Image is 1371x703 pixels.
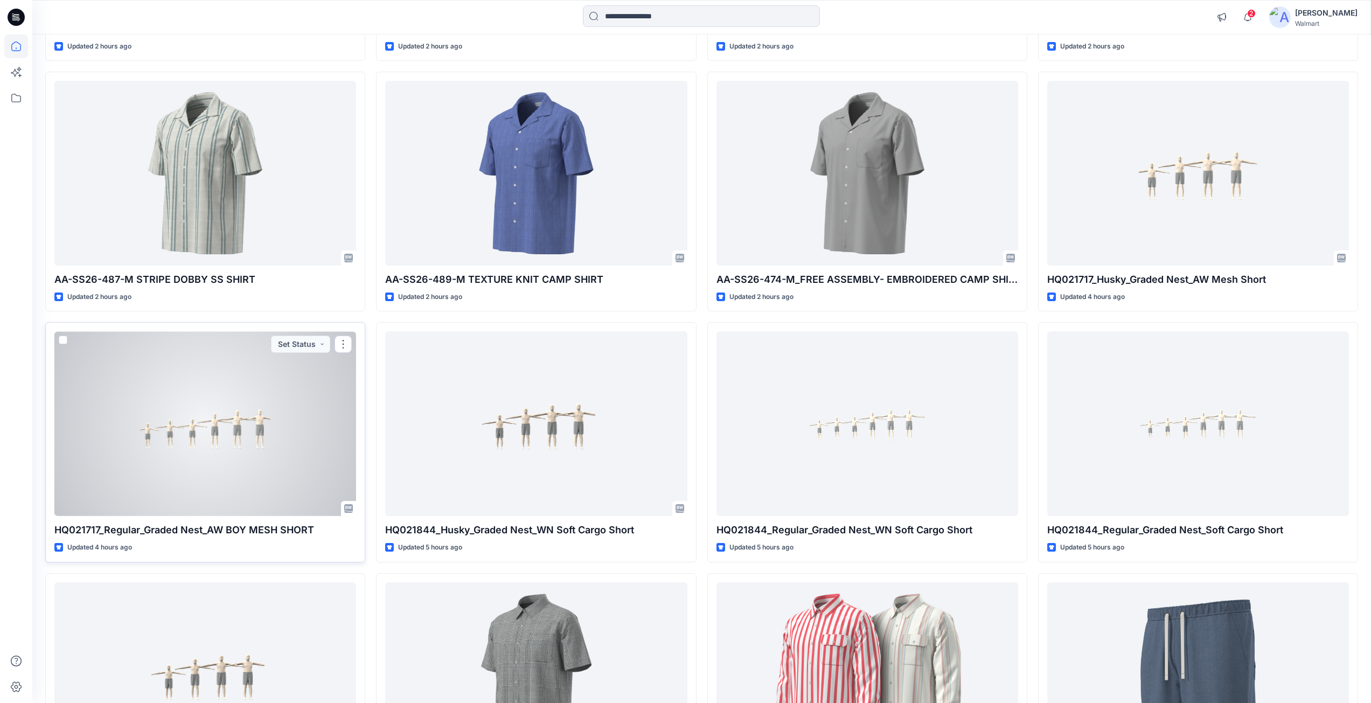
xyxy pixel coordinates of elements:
a: AA-SS26-487-M STRIPE DOBBY SS SHIRT [54,81,356,266]
p: Updated 2 hours ago [398,41,462,52]
p: Updated 2 hours ago [729,291,794,303]
p: Updated 5 hours ago [729,542,794,553]
p: HQ021844_Regular_Graded Nest_Soft Cargo Short [1047,523,1349,538]
p: Updated 2 hours ago [398,291,462,303]
p: HQ021844_Husky_Graded Nest_WN Soft Cargo Short [385,523,687,538]
p: AA-SS26-487-M STRIPE DOBBY SS SHIRT [54,272,356,287]
span: 2 [1247,9,1256,18]
p: Updated 5 hours ago [398,542,462,553]
p: Updated 2 hours ago [67,291,131,303]
p: Updated 5 hours ago [1060,542,1124,553]
img: avatar [1269,6,1291,28]
p: AA-SS26-489-M TEXTURE KNIT CAMP SHIRT [385,272,687,287]
p: Updated 2 hours ago [67,41,131,52]
p: Updated 2 hours ago [729,41,794,52]
a: HQ021844_Regular_Graded Nest_Soft Cargo Short [1047,331,1349,516]
p: HQ021844_Regular_Graded Nest_WN Soft Cargo Short [716,523,1018,538]
a: HQ021717_Regular_Graded Nest_AW BOY MESH SHORT [54,331,356,516]
a: HQ021844_Husky_Graded Nest_WN Soft Cargo Short [385,331,687,516]
a: HQ021717_Husky_Graded Nest_AW Mesh Short [1047,81,1349,266]
div: [PERSON_NAME] [1295,6,1358,19]
div: Walmart [1295,19,1358,27]
p: Updated 2 hours ago [1060,41,1124,52]
p: Updated 4 hours ago [67,542,132,553]
a: AA-SS26-489-M TEXTURE KNIT CAMP SHIRT [385,81,687,266]
p: HQ021717_Regular_Graded Nest_AW BOY MESH SHORT [54,523,356,538]
p: HQ021717_Husky_Graded Nest_AW Mesh Short [1047,272,1349,287]
a: AA-SS26-474-M_FREE ASSEMBLY- EMBROIDERED CAMP SHIRT [716,81,1018,266]
p: AA-SS26-474-M_FREE ASSEMBLY- EMBROIDERED CAMP SHIRT [716,272,1018,287]
a: HQ021844_Regular_Graded Nest_WN Soft Cargo Short [716,331,1018,516]
p: Updated 4 hours ago [1060,291,1125,303]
